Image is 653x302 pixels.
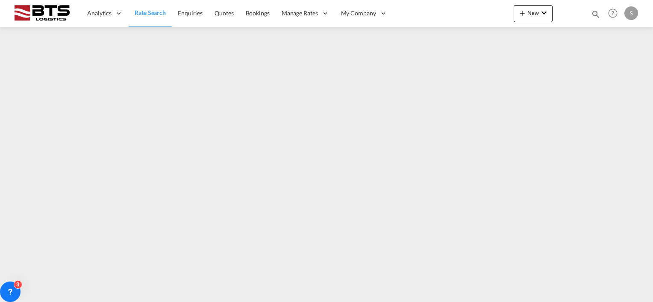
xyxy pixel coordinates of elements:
[606,6,624,21] div: Help
[135,9,166,16] span: Rate Search
[539,8,549,18] md-icon: icon-chevron-down
[606,6,620,20] span: Help
[13,4,71,23] img: cdcc71d0be7811ed9adfbf939d2aa0e8.png
[624,6,638,20] div: S
[517,8,527,18] md-icon: icon-plus 400-fg
[246,9,270,17] span: Bookings
[591,9,600,22] div: icon-magnify
[215,9,233,17] span: Quotes
[591,9,600,19] md-icon: icon-magnify
[282,9,318,17] span: Manage Rates
[178,9,203,17] span: Enquiries
[517,9,549,16] span: New
[514,5,553,22] button: icon-plus 400-fgNewicon-chevron-down
[87,9,112,17] span: Analytics
[341,9,376,17] span: My Company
